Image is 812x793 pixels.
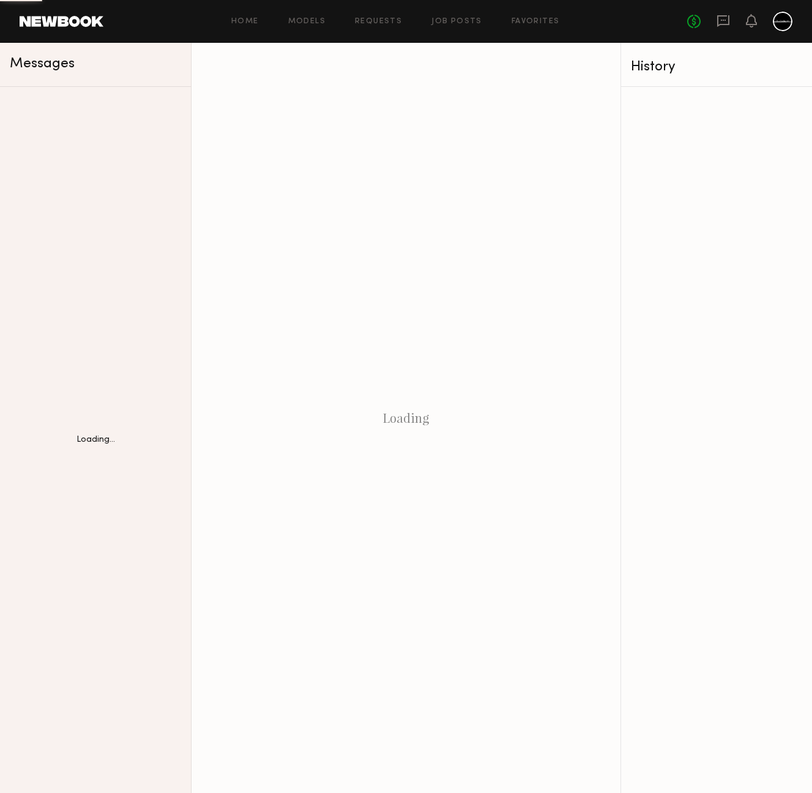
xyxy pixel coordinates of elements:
[192,43,620,793] div: Loading
[10,57,75,71] span: Messages
[76,436,115,444] div: Loading...
[512,18,560,26] a: Favorites
[431,18,482,26] a: Job Posts
[231,18,259,26] a: Home
[631,60,802,74] div: History
[355,18,402,26] a: Requests
[288,18,326,26] a: Models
